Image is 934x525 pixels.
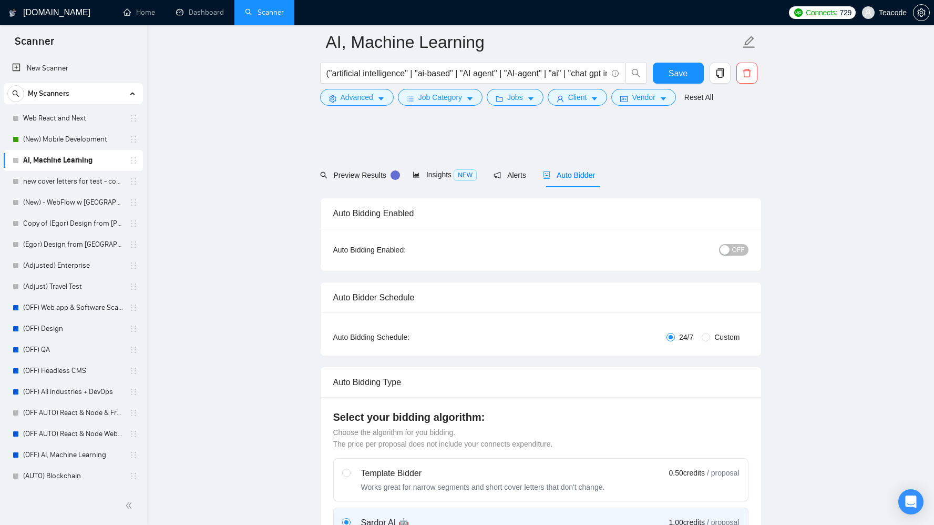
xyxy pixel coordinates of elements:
span: Preview Results [320,171,396,179]
span: setting [914,8,929,17]
div: Auto Bidder Schedule [333,282,748,312]
span: user [557,95,564,103]
h4: Select your bidding algorithm: [333,410,748,425]
span: caret-down [527,95,535,103]
span: notification [494,171,501,179]
span: caret-down [466,95,474,103]
button: idcardVendorcaret-down [611,89,675,106]
span: holder [129,367,138,375]
div: Auto Bidding Type [333,367,748,397]
div: Auto Bidding Enabled: [333,244,471,256]
a: New Scanner [12,58,135,79]
span: Save [669,67,687,80]
a: (OFF AUTO) React & Node & Frameworks - Lower rate & No activity from lead [23,402,123,423]
button: userClientcaret-down [548,89,608,106]
a: (OFF) AI, Machine Learning [23,445,123,466]
a: AI, Machine Learning [23,150,123,171]
button: Save [653,63,704,84]
span: holder [129,430,138,438]
span: Vendor [632,92,655,103]
span: Advanced [341,92,373,103]
span: holder [129,304,138,312]
span: Connects: [806,7,837,18]
input: Scanner name... [326,29,740,55]
span: Auto Bidder [543,171,595,179]
span: holder [129,388,138,396]
div: Auto Bidding Schedule: [333,331,471,343]
button: folderJobscaret-down [487,89,543,106]
a: (Egor) Design from [GEOGRAPHIC_DATA] [23,234,123,255]
span: edit [742,35,756,49]
span: holder [129,282,138,291]
div: Open Intercom Messenger [898,489,923,514]
img: logo [9,5,16,22]
span: Job Category [418,92,462,103]
a: (OFF) Design [23,318,123,339]
span: area-chart [413,171,420,178]
span: Choose the algorithm for you bidding. The price per proposal does not include your connects expen... [333,428,553,448]
span: holder [129,261,138,270]
div: Tooltip anchor [391,170,400,180]
span: OFF [732,244,745,256]
a: setting [913,8,930,17]
span: 729 [840,7,851,18]
span: holder [129,135,138,144]
div: Template Bidder [361,467,605,480]
span: user [865,9,872,16]
a: (New) - WebFlow w [GEOGRAPHIC_DATA] [23,192,123,213]
a: (OFF) QA [23,339,123,360]
a: (Adjust) Travel Test [23,276,123,297]
button: search [7,85,24,102]
div: Works great for narrow segments and short cover letters that don't change. [361,482,605,492]
span: 0.50 credits [669,467,705,479]
span: Alerts [494,171,526,179]
span: idcard [620,95,628,103]
span: folder [496,95,503,103]
a: Reset All [684,92,713,103]
span: holder [129,409,138,417]
span: Custom [710,331,744,343]
button: delete [736,63,757,84]
img: upwork-logo.png [794,8,803,17]
span: holder [129,451,138,459]
button: settingAdvancedcaret-down [320,89,394,106]
span: delete [737,68,757,78]
span: search [626,68,646,78]
span: holder [129,219,138,228]
input: Search Freelance Jobs... [326,67,607,80]
button: search [625,63,646,84]
span: bars [407,95,414,103]
span: holder [129,177,138,186]
span: search [8,90,24,97]
span: Scanner [6,34,63,56]
li: New Scanner [4,58,143,79]
a: (New) Mobile Development [23,129,123,150]
span: caret-down [660,95,667,103]
span: holder [129,156,138,165]
a: (AUTO) Blockchain [23,466,123,487]
a: (Adjusted) Enterprise [23,255,123,276]
span: Client [568,92,587,103]
a: Web React and Next [23,108,123,129]
a: dashboardDashboard [176,8,224,17]
span: double-left [125,500,136,511]
a: (OFF) Web app & Software Scanner [23,297,123,318]
button: setting [913,4,930,21]
span: 24/7 [675,331,697,343]
span: holder [129,198,138,207]
a: (OFF) All industries + DevOps [23,381,123,402]
span: info-circle [612,70,619,77]
span: NEW [454,169,477,181]
a: new cover letters for test - could work better [23,171,123,192]
span: holder [129,325,138,333]
a: searchScanner [245,8,284,17]
span: My Scanners [28,83,69,104]
span: holder [129,346,138,354]
span: holder [129,114,138,123]
span: setting [329,95,336,103]
button: barsJob Categorycaret-down [398,89,483,106]
span: holder [129,472,138,480]
span: Jobs [507,92,523,103]
button: copy [710,63,731,84]
span: holder [129,240,138,249]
